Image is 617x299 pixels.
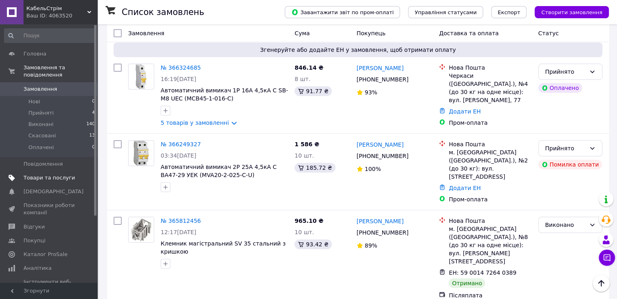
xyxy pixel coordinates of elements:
span: 4 [92,109,95,117]
span: Замовлення та повідомлення [24,64,97,79]
span: 1 586 ₴ [295,141,319,147]
span: Експорт [498,9,520,15]
h1: Список замовлень [122,7,204,17]
span: Згенеруйте або додайте ЕН у замовлення, щоб отримати оплату [117,46,599,54]
img: Фото товару [135,64,146,89]
a: 5 товарів у замовленні [161,120,229,126]
span: 8 шт. [295,76,310,82]
span: Прийняті [28,109,54,117]
img: Фото товару [129,217,154,242]
span: 93% [365,89,377,96]
span: Створити замовлення [541,9,602,15]
div: 93.42 ₴ [295,239,331,249]
input: Пошук [4,28,96,43]
a: № 366324685 [161,64,201,71]
div: м. [GEOGRAPHIC_DATA] ([GEOGRAPHIC_DATA].), №2 (до 30 кг): вул. [STREET_ADDRESS] [449,148,531,181]
button: Експорт [491,6,527,18]
span: 12:17[DATE] [161,229,196,235]
a: Фото товару [128,140,154,166]
span: Нові [28,98,40,105]
div: Ваш ID: 4063520 [26,12,97,19]
div: Оплачено [538,83,582,93]
span: Каталог ProSale [24,251,67,258]
span: КабельСтрім [26,5,87,12]
a: № 366249327 [161,141,201,147]
button: Управління статусами [408,6,483,18]
span: 0 [92,98,95,105]
div: Пром-оплата [449,195,531,203]
span: Замовлення [24,85,57,93]
span: Завантажити звіт по пром-оплаті [291,9,393,16]
a: № 365812456 [161,218,201,224]
span: [DEMOGRAPHIC_DATA] [24,188,84,195]
span: Скасовані [28,132,56,139]
a: Створити замовлення [527,9,609,15]
div: 185.72 ₴ [295,163,335,173]
span: Статус [538,30,559,36]
a: Автоматичний вимикач 2Р 25А 4,5кА С ВА47-29 УЕК (MVA20-2-025-C-U) [161,164,277,178]
div: [PHONE_NUMBER] [355,150,410,162]
span: Покупці [24,237,45,244]
div: Нова Пошта [449,140,531,148]
span: 846.14 ₴ [295,64,323,71]
span: Покупець [357,30,385,36]
div: [PHONE_NUMBER] [355,74,410,85]
span: Повідомлення [24,160,63,168]
div: [PHONE_NUMBER] [355,227,410,238]
span: Аналітика [24,265,52,272]
button: Створити замовлення [535,6,609,18]
span: 89% [365,242,377,249]
a: Клемник магістральний SV 35 стальний з кришкою [161,240,286,255]
span: 03:34[DATE] [161,152,196,159]
span: Cума [295,30,310,36]
a: Фото товару [128,217,154,243]
img: Фото товару [133,141,149,166]
a: [PERSON_NAME] [357,141,404,149]
span: Інструменти веб-майстра та SEO [24,278,75,293]
div: Помилка оплати [538,160,602,169]
a: [PERSON_NAME] [357,64,404,72]
a: Автоматичний вимикач 1Р 16А 4,5кА С SB-M8 UEC (MCB45-1-016-C) [161,87,288,102]
span: Замовлення [128,30,164,36]
div: Прийнято [545,144,586,153]
div: м. [GEOGRAPHIC_DATA] ([GEOGRAPHIC_DATA].), №8 (до 30 кг на одне місце): вул. [PERSON_NAME][STREET... [449,225,531,265]
span: 10 шт. [295,229,314,235]
div: Прийнято [545,67,586,76]
a: Додати ЕН [449,185,481,191]
span: 10 шт. [295,152,314,159]
div: Нова Пошта [449,217,531,225]
button: Наверх [593,275,610,292]
button: Завантажити звіт по пром-оплаті [285,6,400,18]
div: Виконано [545,220,586,229]
span: Оплачені [28,144,54,151]
div: Черкаси ([GEOGRAPHIC_DATA].), №4 (до 30 кг на одне місце): вул. [PERSON_NAME], 77 [449,72,531,104]
span: 16:19[DATE] [161,76,196,82]
span: Показники роботи компанії [24,202,75,216]
a: Додати ЕН [449,108,481,115]
span: Відгуки [24,223,45,231]
div: Пром-оплата [449,119,531,127]
span: Головна [24,50,46,58]
span: Виконані [28,121,54,128]
span: Управління статусами [415,9,477,15]
span: 140 [86,121,95,128]
span: 965.10 ₴ [295,218,323,224]
div: Отримано [449,278,485,288]
a: Фото товару [128,64,154,90]
span: Доставка та оплата [439,30,499,36]
span: 100% [365,166,381,172]
div: Нова Пошта [449,64,531,72]
span: 13 [89,132,95,139]
span: 0 [92,144,95,151]
span: ЕН: 59 0014 7264 0389 [449,269,516,276]
span: Товари та послуги [24,174,75,182]
a: [PERSON_NAME] [357,217,404,225]
div: 91.77 ₴ [295,86,331,96]
button: Чат з покупцем [599,250,615,266]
